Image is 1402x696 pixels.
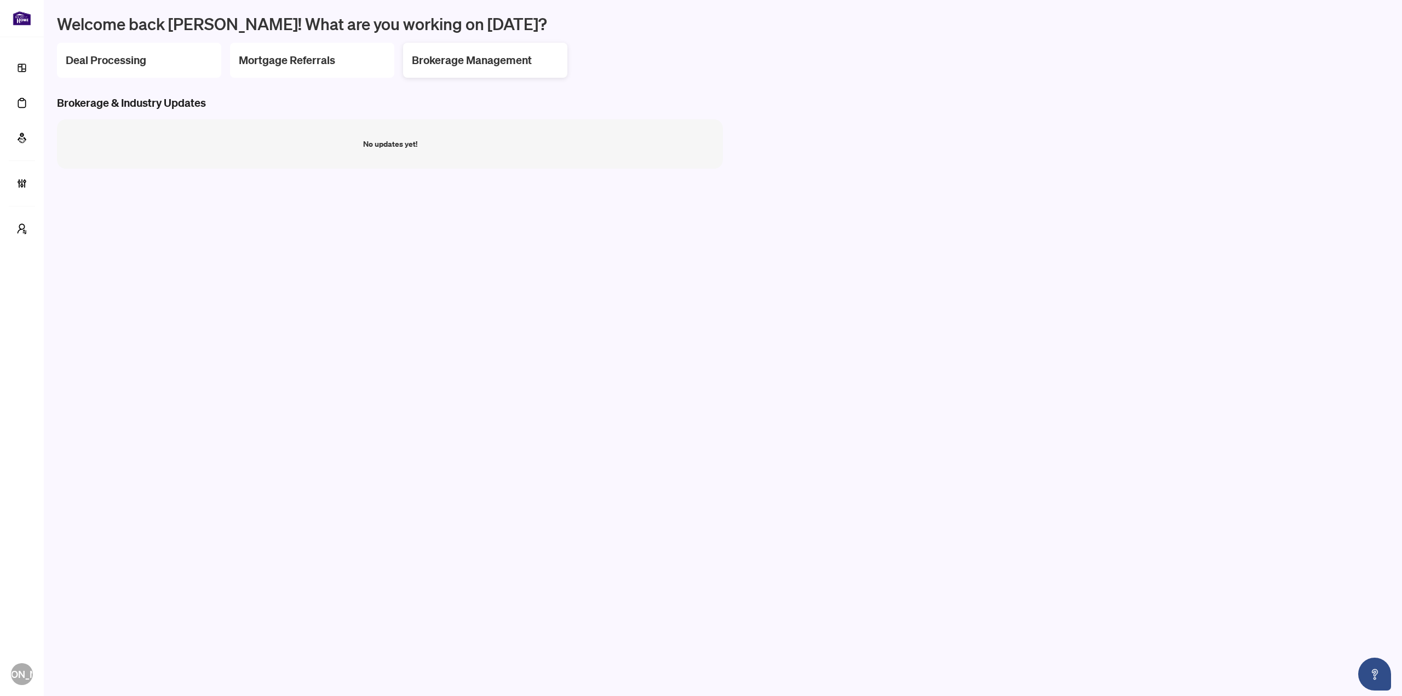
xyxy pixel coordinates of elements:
h3: Brokerage & Industry Updates [57,95,1389,111]
h2: Brokerage Management [412,53,532,68]
img: logo [9,11,35,25]
span: user-switch [16,223,27,234]
h1: Welcome back [PERSON_NAME]! What are you working on [DATE]? [57,13,1389,34]
h2: Deal Processing [66,53,146,68]
h2: Mortgage Referrals [239,53,335,68]
button: Open asap [1358,658,1391,691]
div: No updates yet! [363,138,417,150]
